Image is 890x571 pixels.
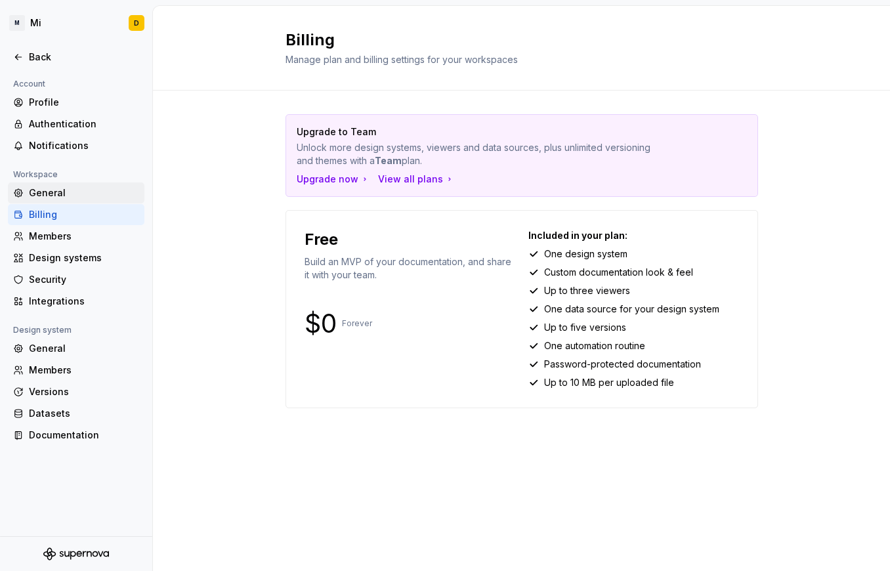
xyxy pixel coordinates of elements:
a: General [8,338,144,359]
div: Design system [8,322,77,338]
p: One data source for your design system [544,303,719,316]
p: Free [305,229,338,250]
div: M [9,15,25,31]
button: View all plans [378,173,455,186]
a: General [8,182,144,203]
a: Design systems [8,247,144,268]
span: Manage plan and billing settings for your workspaces [286,54,518,65]
div: Security [29,273,139,286]
a: Notifications [8,135,144,156]
p: Unlock more design systems, viewers and data sources, plus unlimited versioning and themes with a... [297,141,655,167]
div: Design systems [29,251,139,264]
div: Integrations [29,295,139,308]
a: Security [8,269,144,290]
div: Profile [29,96,139,109]
div: Members [29,364,139,377]
p: Password-protected documentation [544,358,701,371]
p: Up to three viewers [544,284,630,297]
a: Versions [8,381,144,402]
p: Upgrade to Team [297,125,655,138]
div: Workspace [8,167,63,182]
div: Documentation [29,429,139,442]
a: Members [8,360,144,381]
a: Datasets [8,403,144,424]
a: Profile [8,92,144,113]
a: Documentation [8,425,144,446]
a: Integrations [8,291,144,312]
p: Up to five versions [544,321,626,334]
p: One automation routine [544,339,645,352]
div: Datasets [29,407,139,420]
div: General [29,342,139,355]
button: MMiD [3,9,150,37]
div: Billing [29,208,139,221]
p: Custom documentation look & feel [544,266,693,279]
a: Back [8,47,144,68]
div: Back [29,51,139,64]
a: Members [8,226,144,247]
div: Versions [29,385,139,398]
div: General [29,186,139,200]
a: Billing [8,204,144,225]
h2: Billing [286,30,742,51]
p: Included in your plan: [528,229,739,242]
div: Account [8,76,51,92]
div: Members [29,230,139,243]
strong: Team [375,155,402,166]
svg: Supernova Logo [43,547,109,560]
button: Upgrade now [297,173,370,186]
p: One design system [544,247,627,261]
div: Authentication [29,117,139,131]
p: Forever [342,318,372,329]
a: Authentication [8,114,144,135]
div: Notifications [29,139,139,152]
p: $0 [305,316,337,331]
p: Build an MVP of your documentation, and share it with your team. [305,255,515,282]
p: Up to 10 MB per uploaded file [544,376,674,389]
div: D [134,18,139,28]
div: Mi [30,16,41,30]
